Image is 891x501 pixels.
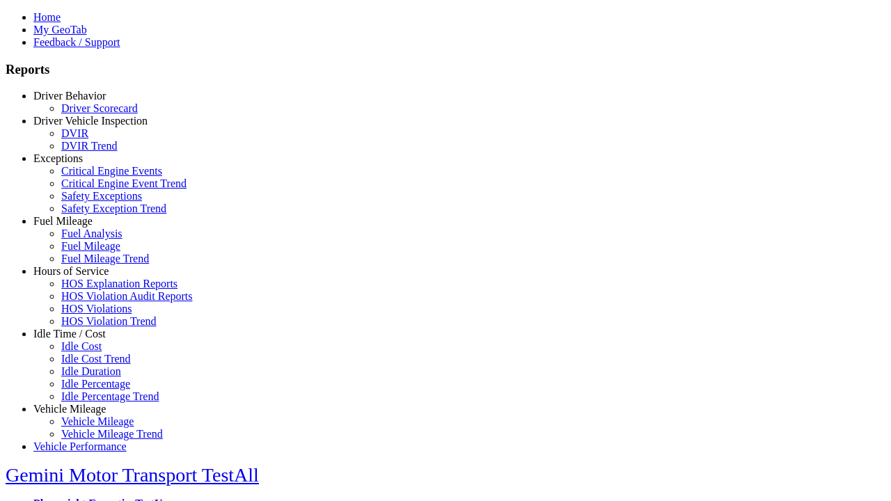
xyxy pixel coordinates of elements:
[33,403,106,415] a: Vehicle Mileage
[61,315,157,327] a: HOS Violation Trend
[33,215,93,227] a: Fuel Mileage
[33,115,148,127] a: Driver Vehicle Inspection
[61,290,193,302] a: HOS Violation Audit Reports
[61,127,88,139] a: DVIR
[33,24,87,35] a: My GeoTab
[61,378,130,390] a: Idle Percentage
[61,165,162,177] a: Critical Engine Events
[61,102,138,114] a: Driver Scorecard
[61,390,159,402] a: Idle Percentage Trend
[33,265,109,277] a: Hours of Service
[61,340,102,352] a: Idle Cost
[61,240,120,252] a: Fuel Mileage
[33,440,127,452] a: Vehicle Performance
[33,90,106,102] a: Driver Behavior
[61,228,123,239] a: Fuel Analysis
[33,11,61,23] a: Home
[61,415,134,427] a: Vehicle Mileage
[61,278,178,289] a: HOS Explanation Reports
[61,140,117,152] a: DVIR Trend
[33,328,106,340] a: Idle Time / Cost
[61,353,131,365] a: Idle Cost Trend
[61,303,132,315] a: HOS Violations
[61,365,121,377] a: Idle Duration
[33,36,120,48] a: Feedback / Support
[61,202,166,214] a: Safety Exception Trend
[61,253,149,264] a: Fuel Mileage Trend
[61,428,163,440] a: Vehicle Mileage Trend
[6,62,885,77] h3: Reports
[33,152,83,164] a: Exceptions
[61,177,187,189] a: Critical Engine Event Trend
[61,190,142,202] a: Safety Exceptions
[6,464,259,486] a: Gemini Motor Transport TestAll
